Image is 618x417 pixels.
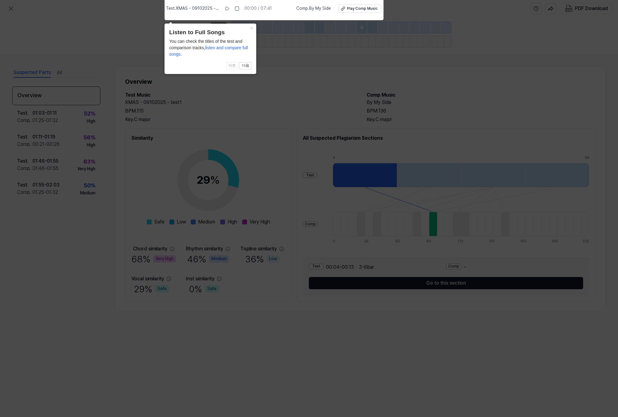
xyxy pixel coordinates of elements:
[246,24,256,32] button: Close
[244,6,272,12] div: 00:00 / 07:41
[347,6,378,11] div: Play Comp Music
[169,45,248,57] span: listen and compare full songs.
[296,6,331,12] span: Comp . By My Side
[169,38,252,57] div: You can check the titles of the test and comparison tracks,
[338,4,382,13] button: Play Comp Music
[169,28,252,37] header: Listen to Full Songs
[239,62,252,69] button: 다음
[166,6,220,12] span: Test . XMAS - 09102025 - test1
